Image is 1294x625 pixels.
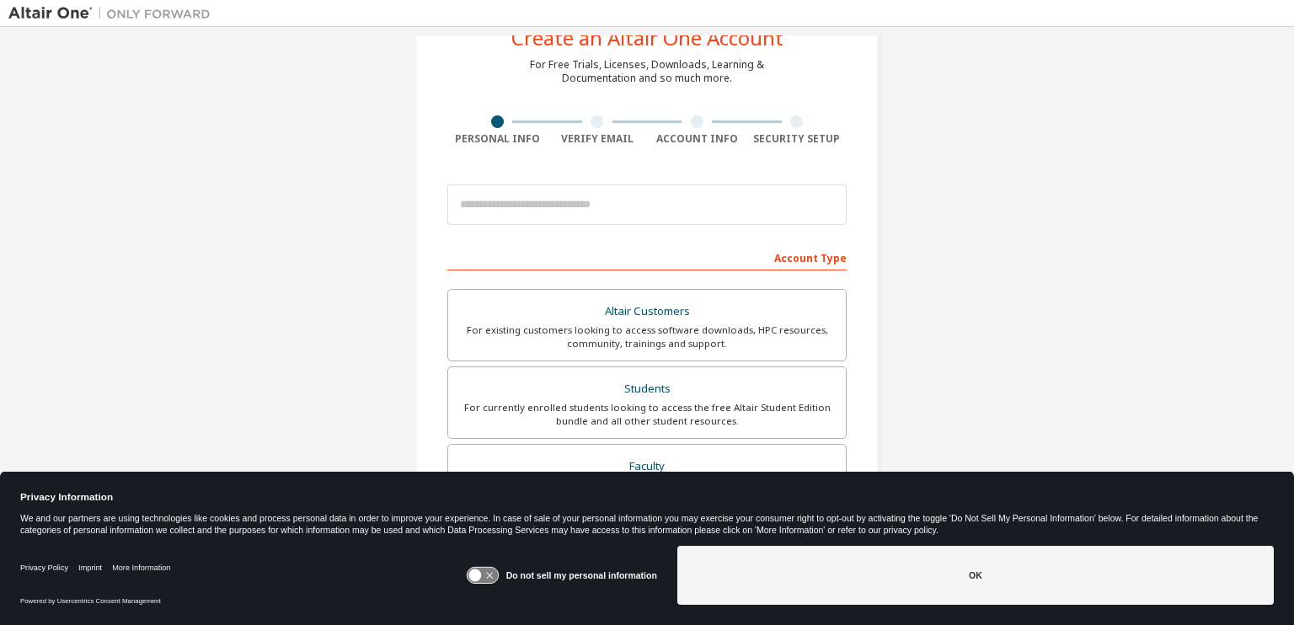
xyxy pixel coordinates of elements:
img: Altair One [8,5,219,22]
div: For currently enrolled students looking to access the free Altair Student Edition bundle and all ... [458,401,836,428]
div: Verify Email [548,132,648,146]
div: Create an Altair One Account [511,28,783,48]
div: Faculty [458,455,836,478]
div: Students [458,377,836,401]
div: For existing customers looking to access software downloads, HPC resources, community, trainings ... [458,323,836,350]
div: Altair Customers [458,300,836,323]
div: Personal Info [447,132,548,146]
div: Security Setup [747,132,848,146]
div: Account Type [447,243,847,270]
div: For Free Trials, Licenses, Downloads, Learning & Documentation and so much more. [530,58,764,85]
div: Account Info [647,132,747,146]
